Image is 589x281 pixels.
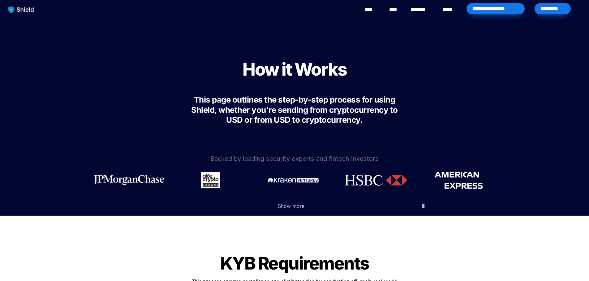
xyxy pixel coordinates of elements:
[243,59,346,80] span: How it Works
[155,196,434,216] button: Show more
[278,203,304,209] span: Show more
[210,155,379,162] span: Backed by leading security experts and fintech investors
[5,3,37,16] img: website logo
[220,253,369,274] span: KYB Requirements
[191,95,399,125] span: This page outlines the step-by-step process for using Shield, whether you're sending from cryptoc...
